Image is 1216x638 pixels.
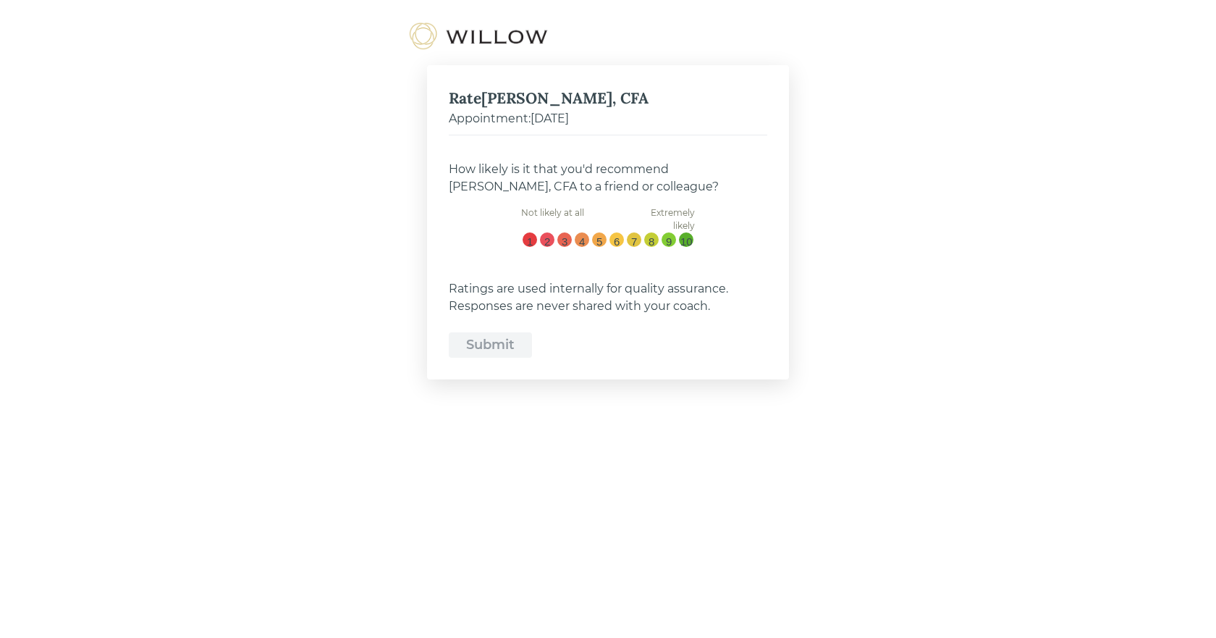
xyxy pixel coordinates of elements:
div: 9 [666,234,672,251]
div: 10 [680,234,693,251]
div: Appointment: [DATE] [449,110,767,127]
div: Submit [466,335,515,355]
div: 8 [649,234,654,251]
div: 4 [579,234,585,251]
div: 5 [596,234,602,251]
div: 3 [562,234,567,251]
div: 2 [544,234,550,251]
button: Submit [449,332,532,358]
div: Ratings are used internally for quality assurance. Responses are never shared with your coach. [449,280,767,315]
div: Extremely likely [630,206,695,232]
div: 7 [631,234,637,251]
div: How likely is it that you'd recommend [PERSON_NAME], CFA to a friend or colleague? [449,161,767,196]
div: Rate [PERSON_NAME], CFA [449,87,767,110]
div: 6 [614,234,620,251]
div: Not likely at all [521,206,630,219]
div: 1 [527,234,533,251]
